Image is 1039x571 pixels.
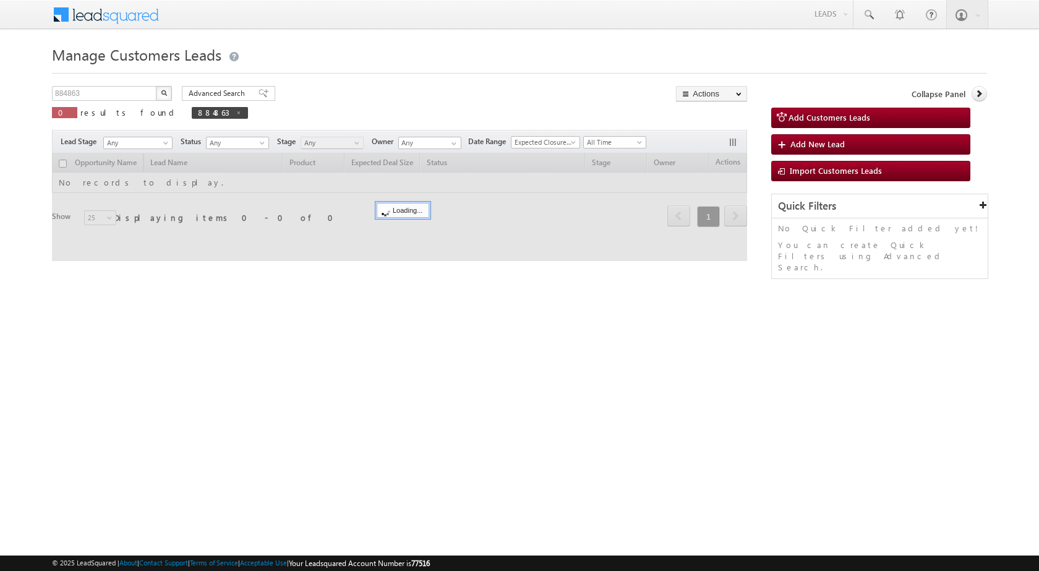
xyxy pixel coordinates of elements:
[181,136,206,147] span: Status
[772,194,988,218] div: Quick Filters
[468,136,511,147] span: Date Range
[583,136,646,148] a: All Time
[119,559,137,567] a: About
[790,139,845,149] span: Add New Lead
[301,137,360,148] span: Any
[206,137,269,149] a: Any
[52,45,221,64] span: Manage Customers Leads
[398,137,461,149] input: Type to Search
[104,137,168,148] span: Any
[372,136,398,147] span: Owner
[676,86,747,101] button: Actions
[80,107,179,118] span: results found
[58,107,71,118] span: 0
[445,137,460,150] a: Show All Items
[778,239,981,273] p: You can create Quick Filters using Advanced Search.
[584,137,643,148] span: All Time
[790,165,882,176] span: Import Customers Leads
[61,136,101,147] span: Lead Stage
[103,137,173,149] a: Any
[411,559,430,568] span: 77516
[301,137,364,149] a: Any
[912,88,965,100] span: Collapse Panel
[190,559,238,567] a: Terms of Service
[289,559,430,568] span: Your Leadsquared Account Number is
[198,107,229,118] span: 884863
[52,557,430,569] span: © 2025 LeadSquared | | | | |
[240,559,287,567] a: Acceptable Use
[207,137,265,148] span: Any
[778,223,981,234] p: No Quick Filter added yet!
[511,137,576,148] span: Expected Closure Date
[377,203,429,218] div: Loading...
[789,112,870,122] span: Add Customers Leads
[511,136,580,148] a: Expected Closure Date
[139,559,188,567] a: Contact Support
[277,136,301,147] span: Stage
[161,90,167,96] img: Search
[189,88,249,99] span: Advanced Search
